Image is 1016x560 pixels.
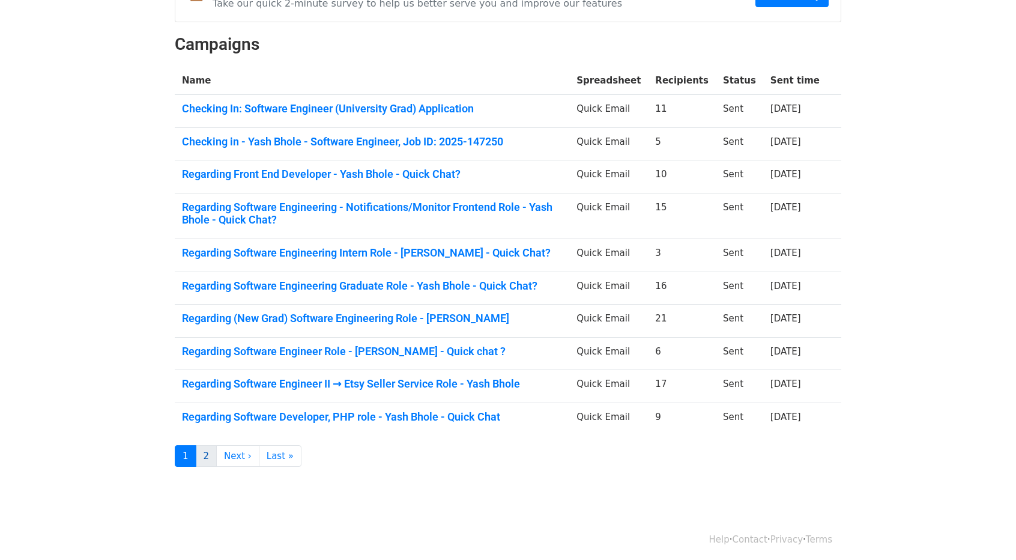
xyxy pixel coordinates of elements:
td: Sent [716,95,763,128]
td: Sent [716,305,763,338]
th: Spreadsheet [569,67,648,95]
a: Regarding Software Engineering - Notifications/Monitor Frontend Role - Yash Bhole - Quick Chat? [182,201,562,227]
th: Sent time [763,67,827,95]
td: Quick Email [569,305,648,338]
a: [DATE] [770,412,801,422]
a: [DATE] [770,136,801,147]
th: Name [175,67,569,95]
a: Next › [216,445,259,467]
a: Privacy [770,534,803,545]
a: Regarding Front End Developer - Yash Bhole - Quick Chat? [182,168,562,181]
td: 10 [648,160,716,193]
td: 9 [648,403,716,436]
a: Help [709,534,730,545]
td: Quick Email [569,95,648,128]
td: Quick Email [569,403,648,436]
a: Regarding Software Engineer Role - [PERSON_NAME] - Quick chat ? [182,345,562,358]
td: Sent [716,193,763,239]
td: 6 [648,337,716,370]
a: 2 [196,445,217,467]
th: Status [716,67,763,95]
a: Regarding Software Engineering Graduate Role - Yash Bhole - Quick Chat? [182,279,562,293]
a: Last » [259,445,301,467]
a: Regarding Software Developer, PHP role - Yash Bhole - Quick Chat [182,410,562,424]
a: Checking in - Yash Bhole - Software Engineer, Job ID: 2025-147250 [182,135,562,148]
h2: Campaigns [175,34,841,55]
a: [DATE] [770,202,801,213]
td: 3 [648,239,716,272]
td: 21 [648,305,716,338]
td: Quick Email [569,239,648,272]
td: Quick Email [569,160,648,193]
td: Sent [716,160,763,193]
a: [DATE] [770,169,801,180]
td: Sent [716,239,763,272]
td: 16 [648,272,716,305]
td: 17 [648,370,716,403]
td: Sent [716,272,763,305]
td: Quick Email [569,272,648,305]
a: Terms [806,534,832,545]
a: [DATE] [770,346,801,357]
td: 5 [648,127,716,160]
td: Sent [716,403,763,436]
iframe: Chat Widget [956,502,1016,560]
td: Quick Email [569,337,648,370]
td: 15 [648,193,716,239]
td: 11 [648,95,716,128]
a: 1 [175,445,196,467]
a: [DATE] [770,281,801,291]
td: Quick Email [569,370,648,403]
td: Sent [716,370,763,403]
a: Regarding Software Engineering Intern Role - [PERSON_NAME] - Quick Chat? [182,246,562,260]
a: Checking In: Software Engineer (University Grad) Application [182,102,562,115]
a: [DATE] [770,379,801,389]
a: Regarding Software Engineer II → Etsy Seller Service Role - Yash Bhole [182,377,562,391]
a: Regarding (New Grad) Software Engineering Role - [PERSON_NAME] [182,312,562,325]
a: [DATE] [770,248,801,258]
td: Sent [716,127,763,160]
a: [DATE] [770,313,801,324]
a: Contact [733,534,767,545]
a: [DATE] [770,103,801,114]
td: Quick Email [569,193,648,239]
td: Sent [716,337,763,370]
th: Recipients [648,67,716,95]
td: Quick Email [569,127,648,160]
